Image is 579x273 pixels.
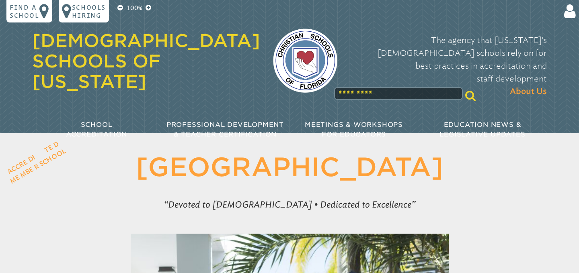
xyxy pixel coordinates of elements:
[10,3,39,19] p: Find a school
[166,121,284,138] span: Professional Development & Teacher Certification
[439,121,525,138] span: Education News & Legislative Updates
[109,195,470,214] p: Devoted to [DEMOGRAPHIC_DATA] • Dedicated to Excellence
[125,3,144,13] p: 100%
[32,30,260,92] a: [DEMOGRAPHIC_DATA] Schools of [US_STATE]
[305,121,403,138] span: Meetings & Workshops for Educators
[350,34,547,98] p: The agency that [US_STATE]’s [DEMOGRAPHIC_DATA] schools rely on for best practices in accreditati...
[83,153,496,182] h1: [GEOGRAPHIC_DATA]
[72,3,106,19] p: Schools Hiring
[66,121,127,138] span: School Accreditation
[510,85,547,98] span: About Us
[273,29,337,93] img: csf-logo-web-colors.png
